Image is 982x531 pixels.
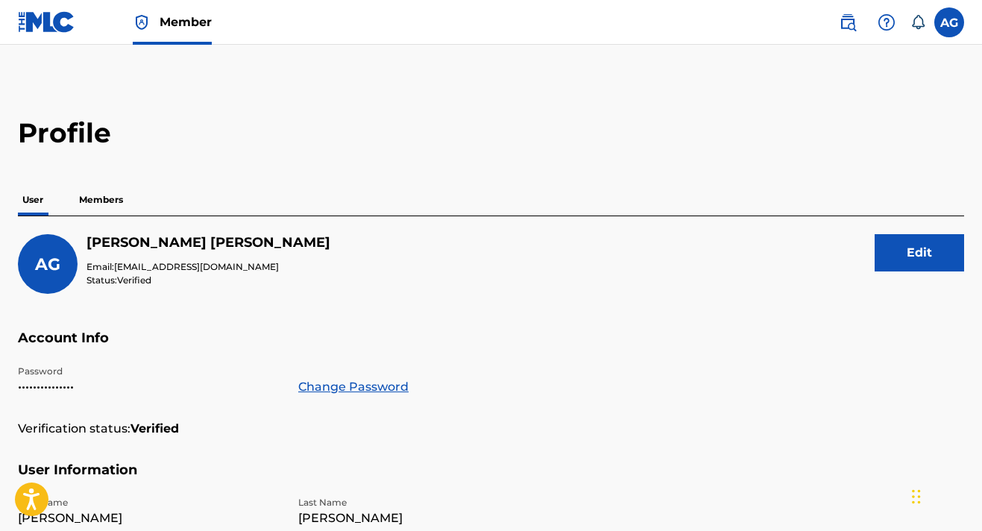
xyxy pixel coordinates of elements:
[18,378,280,396] p: •••••••••••••••
[86,274,330,287] p: Status:
[298,509,561,527] p: [PERSON_NAME]
[907,459,982,531] iframe: Chat Widget
[18,116,964,150] h2: Profile
[18,462,964,497] h5: User Information
[18,184,48,216] p: User
[160,13,212,31] span: Member
[130,420,179,438] strong: Verified
[18,330,964,365] h5: Account Info
[86,234,330,251] h5: Anthony Gentry
[298,496,561,509] p: Last Name
[875,234,964,271] button: Edit
[18,420,130,438] p: Verification status:
[878,13,896,31] img: help
[934,7,964,37] div: User Menu
[912,474,921,519] div: Drag
[114,261,279,272] span: [EMAIL_ADDRESS][DOMAIN_NAME]
[298,378,409,396] a: Change Password
[872,7,901,37] div: Help
[117,274,151,286] span: Verified
[35,254,60,274] span: AG
[839,13,857,31] img: search
[910,15,925,30] div: Notifications
[940,326,982,449] iframe: Resource Center
[833,7,863,37] a: Public Search
[75,184,128,216] p: Members
[18,365,280,378] p: Password
[133,13,151,31] img: Top Rightsholder
[18,509,280,527] p: [PERSON_NAME]
[18,496,280,509] p: First Name
[86,260,330,274] p: Email:
[18,11,75,33] img: MLC Logo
